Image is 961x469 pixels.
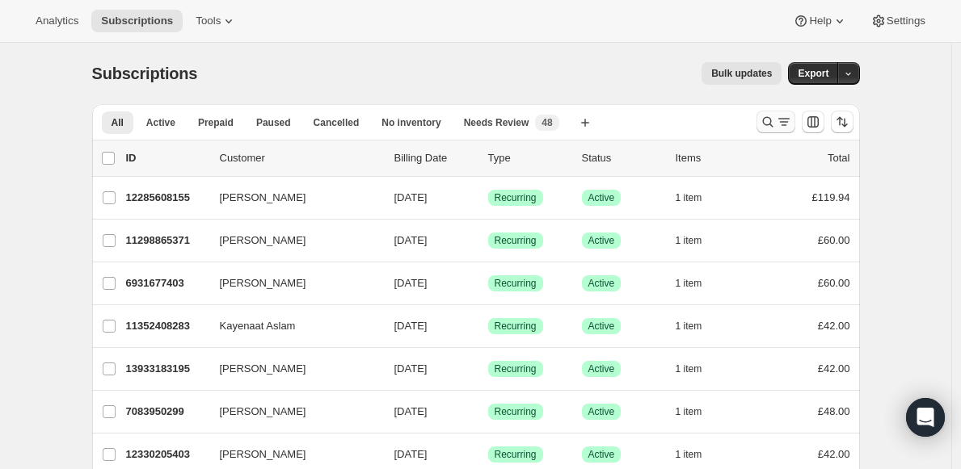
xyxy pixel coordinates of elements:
[676,362,702,375] span: 1 item
[256,116,291,129] span: Paused
[676,186,720,209] button: 1 item
[676,191,702,204] span: 1 item
[146,116,175,129] span: Active
[783,10,857,32] button: Help
[676,405,702,418] span: 1 item
[381,116,440,129] span: No inventory
[676,229,720,252] button: 1 item
[92,65,198,82] span: Subscriptions
[861,10,935,32] button: Settings
[91,10,183,32] button: Subscriptions
[394,448,428,460] span: [DATE]
[464,116,529,129] span: Needs Review
[818,448,850,460] span: £42.00
[495,405,537,418] span: Recurring
[676,315,720,337] button: 1 item
[757,111,795,133] button: Search and filter results
[126,446,207,463] p: 12330205403
[101,15,173,27] span: Subscriptions
[828,150,849,166] p: Total
[126,315,850,337] div: 11352408283Kayenaat Aslam[DATE]SuccessRecurringSuccessActive1 item£42.00
[887,15,925,27] span: Settings
[210,442,372,467] button: [PERSON_NAME]
[676,443,720,466] button: 1 item
[676,320,702,333] span: 1 item
[126,275,207,291] p: 6931677403
[588,234,615,247] span: Active
[126,150,850,166] div: IDCustomerBilling DateTypeStatusItemsTotal
[112,116,124,129] span: All
[220,275,306,291] span: [PERSON_NAME]
[126,232,207,249] p: 11298865371
[126,318,207,334] p: 11352408283
[542,116,552,129] span: 48
[314,116,360,129] span: Cancelled
[488,150,569,166] div: Type
[711,67,772,80] span: Bulk updates
[394,362,428,375] span: [DATE]
[210,270,372,296] button: [PERSON_NAME]
[818,362,850,375] span: £42.00
[818,234,850,246] span: £60.00
[220,150,381,166] p: Customer
[220,361,306,377] span: [PERSON_NAME]
[588,277,615,290] span: Active
[495,277,537,290] span: Recurring
[676,448,702,461] span: 1 item
[906,398,945,437] div: Open Intercom Messenger
[676,358,720,380] button: 1 item
[220,232,306,249] span: [PERSON_NAME]
[126,361,207,377] p: 13933183195
[186,10,247,32] button: Tools
[126,186,850,209] div: 12285608155[PERSON_NAME][DATE]SuccessRecurringSuccessActive1 item£119.94
[495,362,537,375] span: Recurring
[394,191,428,203] span: [DATE]
[831,111,854,133] button: Sort the results
[394,405,428,417] span: [DATE]
[572,111,598,134] button: Create new view
[210,313,372,339] button: Kayenaat Aslam
[126,190,207,206] p: 12285608155
[588,191,615,204] span: Active
[126,404,207,420] p: 7083950299
[818,320,850,332] span: £42.00
[676,234,702,247] span: 1 item
[394,150,475,166] p: Billing Date
[394,277,428,289] span: [DATE]
[126,443,850,466] div: 12330205403[PERSON_NAME][DATE]SuccessRecurringSuccessActive1 item£42.00
[495,448,537,461] span: Recurring
[702,62,782,85] button: Bulk updates
[196,15,221,27] span: Tools
[588,320,615,333] span: Active
[210,185,372,211] button: [PERSON_NAME]
[36,15,78,27] span: Analytics
[210,228,372,253] button: [PERSON_NAME]
[126,272,850,295] div: 6931677403[PERSON_NAME][DATE]SuccessRecurringSuccessActive1 item£60.00
[798,67,828,80] span: Export
[676,400,720,423] button: 1 item
[394,320,428,332] span: [DATE]
[220,190,306,206] span: [PERSON_NAME]
[126,150,207,166] p: ID
[588,405,615,418] span: Active
[802,111,824,133] button: Customize table column order and visibility
[210,399,372,425] button: [PERSON_NAME]
[198,116,234,129] span: Prepaid
[809,15,831,27] span: Help
[582,150,663,166] p: Status
[495,234,537,247] span: Recurring
[495,320,537,333] span: Recurring
[220,446,306,463] span: [PERSON_NAME]
[818,277,850,289] span: £60.00
[26,10,88,32] button: Analytics
[220,318,296,334] span: Kayenaat Aslam
[126,229,850,252] div: 11298865371[PERSON_NAME][DATE]SuccessRecurringSuccessActive1 item£60.00
[676,277,702,290] span: 1 item
[495,191,537,204] span: Recurring
[394,234,428,246] span: [DATE]
[818,405,850,417] span: £48.00
[588,448,615,461] span: Active
[126,400,850,423] div: 7083950299[PERSON_NAME][DATE]SuccessRecurringSuccessActive1 item£48.00
[676,272,720,295] button: 1 item
[588,362,615,375] span: Active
